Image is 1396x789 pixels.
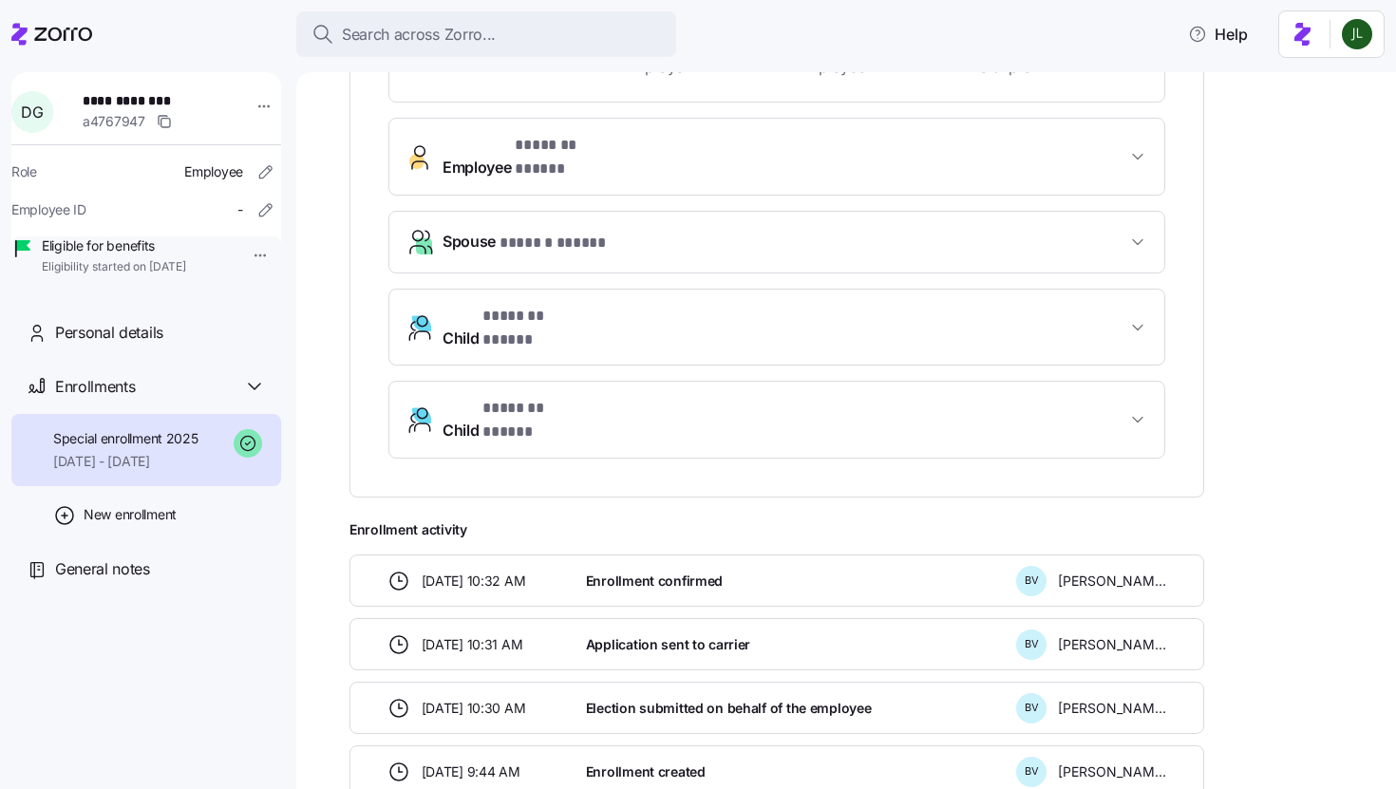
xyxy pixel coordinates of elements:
button: Search across Zorro... [296,11,676,57]
span: [PERSON_NAME] [1058,635,1166,654]
span: Eligibility started on [DATE] [42,259,186,275]
span: Child [443,397,584,442]
span: Personal details [55,321,163,345]
span: Search across Zorro... [342,23,496,47]
span: Spouse [443,230,606,255]
span: [PERSON_NAME] [1058,699,1166,718]
span: [PERSON_NAME] [1058,762,1166,781]
span: [DATE] - [DATE] [53,452,198,471]
span: Employee [443,134,622,179]
span: [DATE] 10:31 AM [422,635,523,654]
span: Child [443,305,586,350]
span: a4767947 [83,112,145,131]
span: Employee ID [11,200,86,219]
span: Enrollments [55,375,135,399]
span: B V [1025,766,1039,777]
span: [DATE] 9:44 AM [422,762,520,781]
span: Special enrollment 2025 [53,429,198,448]
span: Employee [184,162,243,181]
span: Eligible for benefits [42,236,186,255]
span: Help [1188,23,1248,46]
img: d9b9d5af0451fe2f8c405234d2cf2198 [1342,19,1372,49]
span: B V [1025,639,1039,649]
span: [DATE] 10:32 AM [422,572,526,591]
button: Help [1173,15,1263,53]
span: Enrollment activity [349,520,1204,539]
span: Role [11,162,37,181]
span: Application sent to carrier [586,635,750,654]
span: D G [21,104,43,120]
span: B V [1025,703,1039,713]
span: [DATE] 10:30 AM [422,699,526,718]
span: Enrollment created [586,762,706,781]
span: Election submitted on behalf of the employee [586,699,872,718]
span: General notes [55,557,150,581]
span: [PERSON_NAME] [1058,572,1166,591]
span: New enrollment [84,505,177,524]
span: B V [1025,575,1039,586]
span: Enrollment confirmed [586,572,723,591]
span: - [237,200,243,219]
